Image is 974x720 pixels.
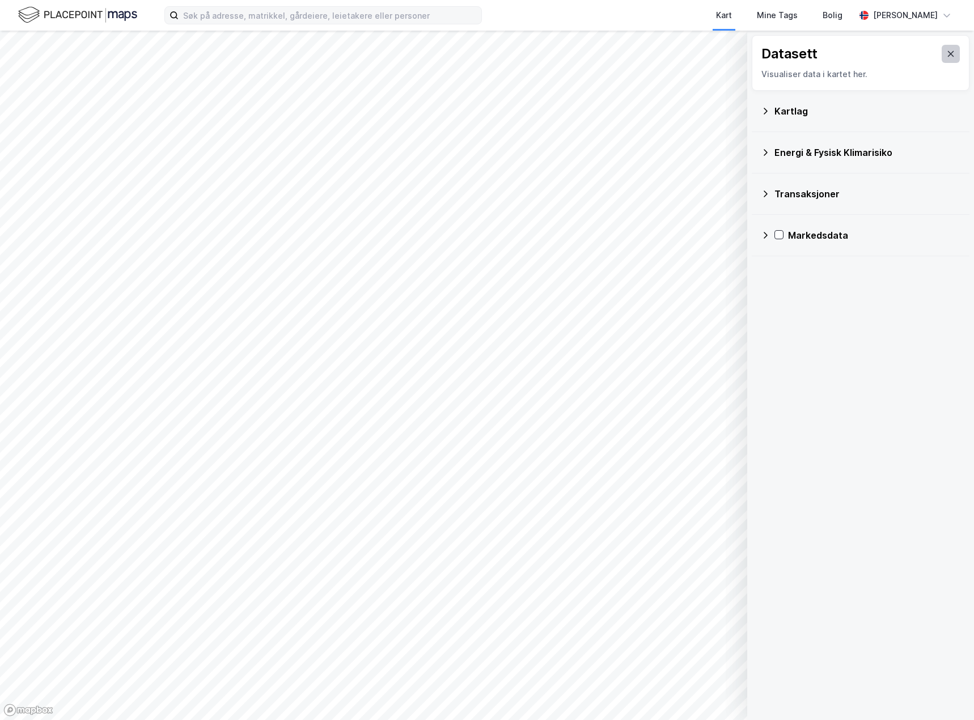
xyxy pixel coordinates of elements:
[18,5,137,25] img: logo.f888ab2527a4732fd821a326f86c7f29.svg
[179,7,481,24] input: Søk på adresse, matrikkel, gårdeiere, leietakere eller personer
[761,45,818,63] div: Datasett
[774,146,960,159] div: Energi & Fysisk Klimarisiko
[774,104,960,118] div: Kartlag
[788,228,960,242] div: Markedsdata
[873,9,938,22] div: [PERSON_NAME]
[823,9,842,22] div: Bolig
[3,704,53,717] a: Mapbox homepage
[716,9,732,22] div: Kart
[757,9,798,22] div: Mine Tags
[761,67,960,81] div: Visualiser data i kartet her.
[917,666,974,720] iframe: Chat Widget
[774,187,960,201] div: Transaksjoner
[917,666,974,720] div: Kontrollprogram for chat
